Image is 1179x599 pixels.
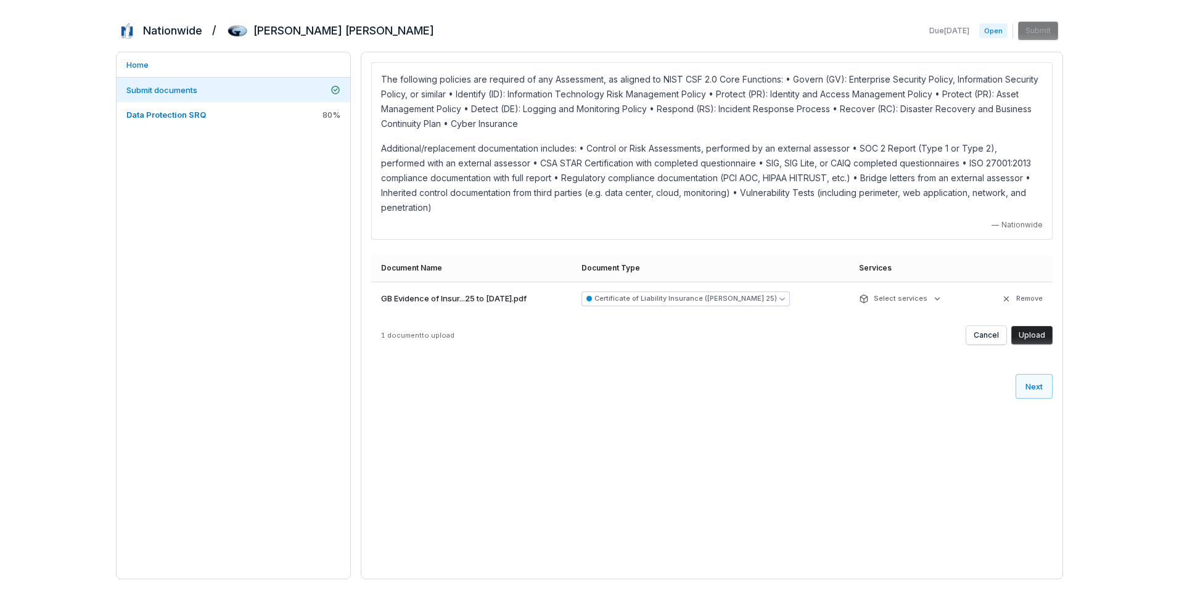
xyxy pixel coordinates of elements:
[1001,220,1043,230] span: Nationwide
[381,293,527,305] span: GB Evidence of Insur...25 to [DATE].pdf
[1016,374,1053,399] button: Next
[371,255,572,282] th: Document Name
[992,220,999,230] span: —
[581,291,790,306] button: Certificate of Liability Insurance ([PERSON_NAME] 25)
[929,26,969,36] span: Due [DATE]
[126,85,197,95] span: Submit documents
[855,288,946,310] button: Select services
[381,72,1043,131] p: The following policies are required of any Assessment, as aligned to NIST CSF 2.0 Core Functions:...
[849,255,974,282] th: Services
[572,255,848,282] th: Document Type
[381,331,454,340] span: 1 document to upload
[117,52,350,77] a: Home
[253,23,434,39] h2: [PERSON_NAME] [PERSON_NAME]
[1011,326,1053,344] button: Upload
[979,23,1008,38] span: Open
[212,20,216,38] h2: /
[322,109,340,120] span: 80 %
[126,110,206,120] span: Data Protection SRQ
[117,78,350,102] a: Submit documents
[117,102,350,127] a: Data Protection SRQ80%
[998,288,1046,310] button: Remove
[966,326,1006,344] button: Cancel
[143,23,202,39] h2: Nationwide
[381,141,1043,215] p: Additional/replacement documentation includes: • Control or Risk Assessments, performed by an ext...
